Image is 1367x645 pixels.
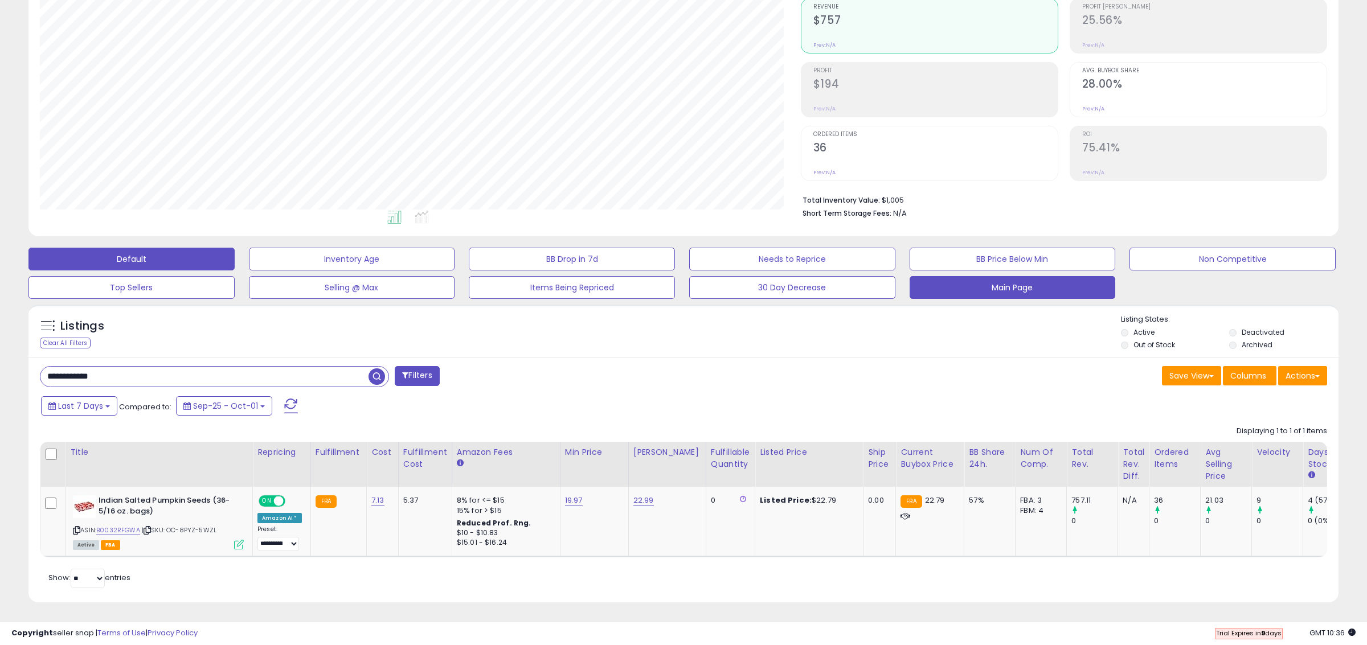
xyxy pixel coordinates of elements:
div: 57% [969,495,1006,506]
p: Listing States: [1121,314,1339,325]
div: Total Rev. [1071,446,1113,470]
div: [PERSON_NAME] [633,446,701,458]
button: 30 Day Decrease [689,276,895,299]
button: Non Competitive [1129,248,1336,270]
div: 0 (0%) [1308,516,1354,526]
label: Archived [1242,340,1272,350]
span: OFF [284,496,302,506]
a: B0032RFGWA [96,525,140,535]
h2: 28.00% [1082,77,1327,93]
div: Cost [371,446,394,458]
div: Amazon AI * [257,513,302,523]
h2: $194 [813,77,1058,93]
div: 0 [1257,516,1303,526]
span: Revenue [813,4,1058,10]
button: Default [28,248,235,270]
div: ASIN: [73,495,244,548]
button: BB Price Below Min [910,248,1116,270]
a: 22.99 [633,495,654,506]
span: All listings currently available for purchase on Amazon [73,540,99,550]
span: Trial Expires in days [1216,628,1282,638]
div: FBM: 4 [1020,506,1058,516]
div: 15% for > $15 [457,506,551,516]
div: $22.79 [760,495,854,506]
span: Columns [1230,370,1266,381]
label: Out of Stock [1133,340,1175,350]
div: Min Price [565,446,624,458]
div: $15.01 - $16.24 [457,538,551,548]
button: Save View [1162,366,1221,385]
small: Prev: N/A [1082,105,1104,112]
div: $10 - $10.83 [457,528,551,538]
span: FBA [101,540,120,550]
div: 0.00 [868,495,887,506]
small: Prev: N/A [813,169,836,176]
div: FBA: 3 [1020,495,1058,506]
small: FBA [316,495,337,508]
span: Sep-25 - Oct-01 [193,400,258,412]
span: Ordered Items [813,132,1058,138]
div: Preset: [257,525,302,551]
div: Avg Selling Price [1205,446,1247,482]
div: Total Rev. Diff. [1123,446,1144,482]
b: Short Term Storage Fees: [803,208,891,218]
small: Amazon Fees. [457,458,464,469]
span: ROI [1082,132,1327,138]
h2: $757 [813,14,1058,29]
label: Deactivated [1242,327,1284,337]
span: Compared to: [119,401,171,412]
b: Listed Price: [760,495,812,506]
h5: Listings [60,318,104,334]
button: Actions [1278,366,1327,385]
small: Prev: N/A [813,42,836,48]
span: 22.79 [925,495,945,506]
div: Num of Comp. [1020,446,1062,470]
div: Velocity [1257,446,1298,458]
span: Profit [813,68,1058,74]
span: Show: entries [48,572,130,583]
button: Filters [395,366,439,386]
div: Ordered Items [1154,446,1196,470]
div: Ship Price [868,446,891,470]
div: Clear All Filters [40,338,91,348]
h2: 25.56% [1082,14,1327,29]
div: Days In Stock [1308,446,1349,470]
button: Sep-25 - Oct-01 [176,396,272,416]
div: 21.03 [1205,495,1251,506]
li: $1,005 [803,192,1319,206]
div: 0 [1071,516,1118,526]
div: Amazon Fees [457,446,555,458]
strong: Copyright [11,627,53,638]
button: Columns [1223,366,1276,385]
span: 2025-10-9 10:36 GMT [1309,627,1356,638]
div: 8% for <= $15 [457,495,551,506]
label: Active [1133,327,1155,337]
div: 757.11 [1071,495,1118,506]
div: 9 [1257,495,1303,506]
div: Fulfillable Quantity [711,446,750,470]
div: Repricing [257,446,306,458]
small: Days In Stock. [1308,470,1315,480]
span: | SKU: OC-8PYZ-5WZL [142,525,216,535]
div: 36 [1154,495,1200,506]
div: Displaying 1 to 1 of 1 items [1237,426,1327,437]
img: 41CgyjmVZpL._SL40_.jpg [73,495,96,518]
b: Reduced Prof. Rng. [457,518,531,528]
div: N/A [1123,495,1140,506]
button: Top Sellers [28,276,235,299]
div: Title [70,446,248,458]
b: 9 [1261,628,1265,638]
span: ON [260,496,274,506]
span: Profit [PERSON_NAME] [1082,4,1327,10]
div: 5.37 [403,495,443,506]
div: Fulfillment Cost [403,446,447,470]
span: Avg. Buybox Share [1082,68,1327,74]
div: 0 [1154,516,1200,526]
button: Selling @ Max [249,276,455,299]
a: Terms of Use [97,627,146,638]
button: Items Being Repriced [469,276,675,299]
span: N/A [893,208,907,219]
div: Listed Price [760,446,858,458]
div: BB Share 24h. [969,446,1010,470]
div: 0 [711,495,746,506]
